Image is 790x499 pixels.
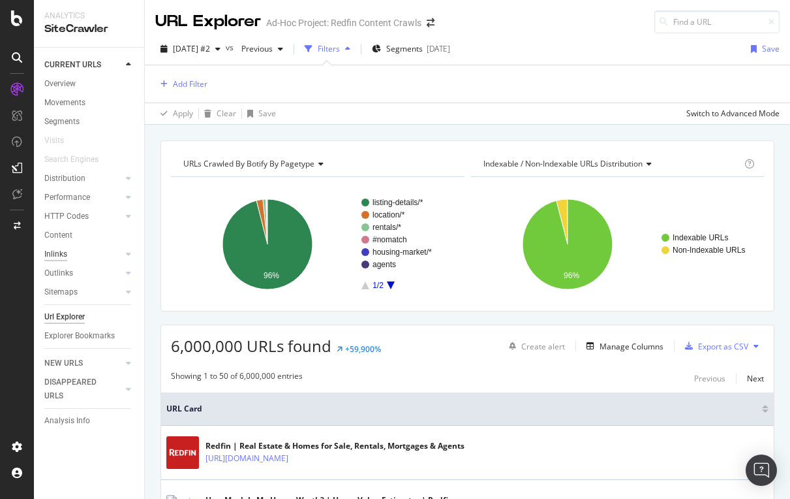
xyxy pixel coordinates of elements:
a: Outlinks [44,266,122,280]
div: Ad-Hoc Project: Redfin Content Crawls [266,16,421,29]
text: listing-details/* [372,198,423,207]
div: Explorer Bookmarks [44,329,115,343]
button: Add Filter [155,76,207,92]
div: Open Intercom Messenger [746,455,777,486]
button: Create alert [504,336,565,357]
button: Apply [155,103,193,124]
text: #nomatch [372,235,407,244]
a: Movements [44,96,135,110]
div: Analysis Info [44,414,90,428]
div: Distribution [44,172,85,185]
svg: A chart. [471,187,765,301]
a: Visits [44,134,77,148]
div: [DATE] [427,43,450,54]
div: Previous [694,373,725,384]
button: [DATE] #2 [155,39,226,59]
span: URLs Crawled By Botify By pagetype [183,158,314,169]
a: Explorer Bookmarks [44,329,135,343]
div: Filters [318,43,340,54]
div: DISAPPEARED URLS [44,376,110,403]
div: Overview [44,77,76,91]
a: DISAPPEARED URLS [44,376,122,403]
div: Save [258,108,276,119]
button: Segments[DATE] [367,39,455,59]
text: Non-Indexable URLs [673,246,745,255]
div: SiteCrawler [44,22,134,37]
div: Showing 1 to 50 of 6,000,000 entries [171,370,303,386]
div: arrow-right-arrow-left [427,18,434,27]
a: NEW URLS [44,357,122,370]
input: Find a URL [654,10,780,33]
span: Indexable / Non-Indexable URLs distribution [483,158,643,169]
button: Clear [199,103,236,124]
a: Content [44,229,135,242]
span: Previous [236,43,273,54]
span: URL Card [166,403,759,415]
a: Analysis Info [44,414,135,428]
text: housing-market/* [372,248,432,257]
h4: Indexable / Non-Indexable URLs Distribution [481,153,742,174]
div: URL Explorer [155,10,261,33]
a: Search Engines [44,153,112,167]
div: Redfin | Real Estate & Homes for Sale, Rentals, Mortgages & Agents [205,440,464,452]
a: Performance [44,191,122,204]
div: Save [762,43,780,54]
div: Apply [173,108,193,119]
text: rentals/* [372,223,401,232]
a: CURRENT URLS [44,58,122,72]
text: location/* [372,210,405,219]
button: Save [242,103,276,124]
text: 96% [264,271,279,280]
text: agents [372,260,396,269]
button: Export as CSV [680,336,748,357]
text: Indexable URLs [673,233,728,242]
img: main image [166,436,199,469]
div: Clear [217,108,236,119]
button: Manage Columns [581,338,663,354]
div: Movements [44,96,85,110]
div: CURRENT URLS [44,58,101,72]
a: Segments [44,115,135,129]
text: 96% [564,271,579,280]
div: Switch to Advanced Mode [686,108,780,119]
span: 2025 Sep. 25th #2 [173,43,210,54]
div: Segments [44,115,80,129]
a: HTTP Codes [44,210,122,223]
a: Distribution [44,172,122,185]
button: Next [747,370,764,386]
div: HTTP Codes [44,210,89,223]
a: Inlinks [44,248,122,261]
text: 1/2 [372,281,384,290]
button: Filters [299,39,356,59]
div: Analytics [44,10,134,22]
div: NEW URLS [44,357,83,370]
div: Search Engines [44,153,99,167]
span: Segments [386,43,423,54]
div: Manage Columns [600,341,663,352]
div: Next [747,373,764,384]
div: Add Filter [173,78,207,89]
div: Sitemaps [44,285,78,299]
button: Switch to Advanced Mode [681,103,780,124]
div: Content [44,229,72,242]
div: Inlinks [44,248,67,261]
a: Url Explorer [44,310,135,324]
div: Outlinks [44,266,73,280]
span: vs [226,42,236,53]
a: [URL][DOMAIN_NAME] [205,452,288,465]
h4: URLs Crawled By Botify By pagetype [181,153,453,174]
svg: A chart. [171,187,464,301]
button: Previous [236,39,288,59]
a: Overview [44,77,135,91]
div: Visits [44,134,64,148]
div: +59,900% [345,344,381,355]
span: 6,000,000 URLs found [171,335,331,357]
button: Save [746,39,780,59]
a: Sitemaps [44,285,122,299]
div: Export as CSV [698,341,748,352]
div: Url Explorer [44,310,85,324]
div: Create alert [521,341,565,352]
button: Previous [694,370,725,386]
